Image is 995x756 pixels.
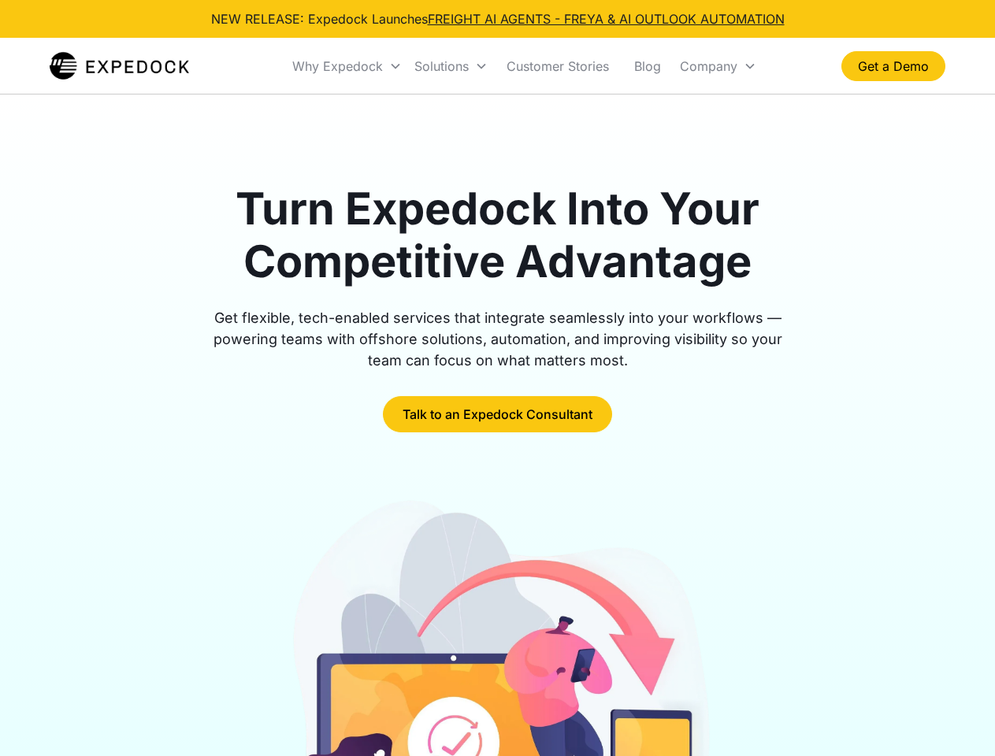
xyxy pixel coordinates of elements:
[195,307,800,371] div: Get flexible, tech-enabled services that integrate seamlessly into your workflows — powering team...
[383,396,612,432] a: Talk to an Expedock Consultant
[286,39,408,93] div: Why Expedock
[211,9,785,28] div: NEW RELEASE: Expedock Launches
[494,39,622,93] a: Customer Stories
[292,58,383,74] div: Why Expedock
[50,50,189,82] a: home
[680,58,737,74] div: Company
[622,39,674,93] a: Blog
[428,11,785,27] a: FREIGHT AI AGENTS - FREYA & AI OUTLOOK AUTOMATION
[50,50,189,82] img: Expedock Logo
[916,680,995,756] iframe: Chat Widget
[408,39,494,93] div: Solutions
[841,51,945,81] a: Get a Demo
[674,39,763,93] div: Company
[414,58,469,74] div: Solutions
[195,183,800,288] h1: Turn Expedock Into Your Competitive Advantage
